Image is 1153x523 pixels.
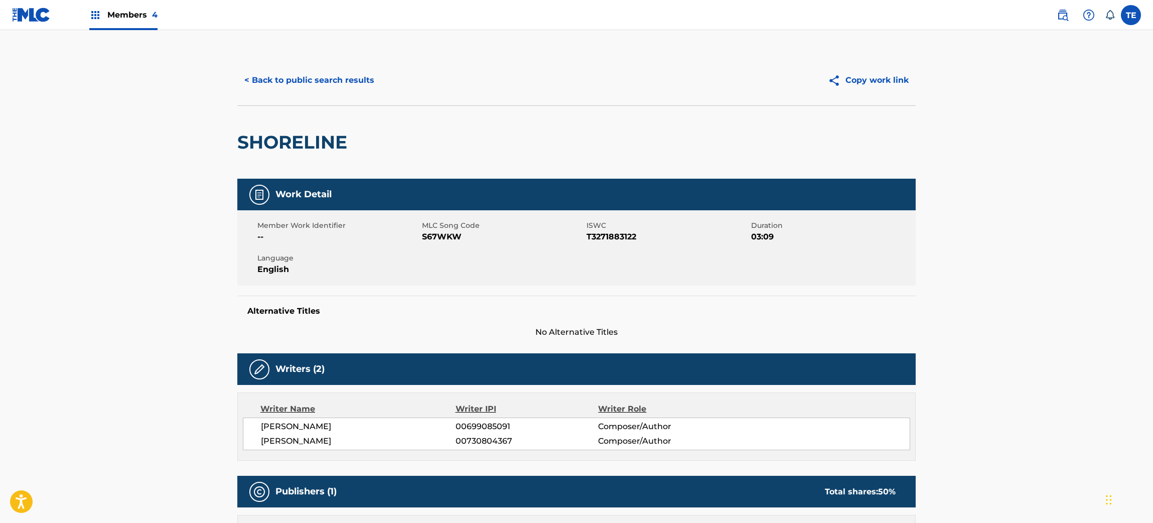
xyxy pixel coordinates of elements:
span: 03:09 [751,231,913,243]
img: Top Rightsholders [89,9,101,21]
iframe: Chat Widget [1103,475,1153,523]
span: Members [107,9,158,21]
div: Help [1079,5,1099,25]
img: Writers [253,363,265,375]
span: 00699085091 [456,421,598,433]
span: [PERSON_NAME] [261,421,456,433]
img: MLC Logo [12,8,51,22]
h5: Writers (2) [275,363,325,375]
span: English [257,264,419,276]
span: Member Work Identifier [257,220,419,231]
span: 4 [152,10,158,20]
span: [PERSON_NAME] [261,435,456,447]
div: Notifications [1105,10,1115,20]
a: Public Search [1053,5,1073,25]
span: Language [257,253,419,264]
h2: SHORELINE [237,131,352,154]
span: T3271883122 [587,231,749,243]
button: < Back to public search results [237,68,381,93]
span: 50 % [878,487,896,496]
button: Copy work link [821,68,916,93]
span: Composer/Author [598,435,728,447]
span: Composer/Author [598,421,728,433]
span: ISWC [587,220,749,231]
h5: Alternative Titles [247,306,906,316]
div: Writer IPI [456,403,599,415]
img: help [1083,9,1095,21]
h5: Work Detail [275,189,332,200]
span: MLC Song Code [422,220,584,231]
div: Writer Role [598,403,728,415]
img: Work Detail [253,189,265,201]
img: Copy work link [828,74,845,87]
span: No Alternative Titles [237,326,916,338]
img: search [1057,9,1069,21]
div: Writer Name [260,403,456,415]
span: Duration [751,220,913,231]
div: Total shares: [825,486,896,498]
img: Publishers [253,486,265,498]
h5: Publishers (1) [275,486,337,497]
div: Drag [1106,485,1112,515]
span: -- [257,231,419,243]
div: User Menu [1121,5,1141,25]
span: S67WKW [422,231,584,243]
span: 00730804367 [456,435,598,447]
